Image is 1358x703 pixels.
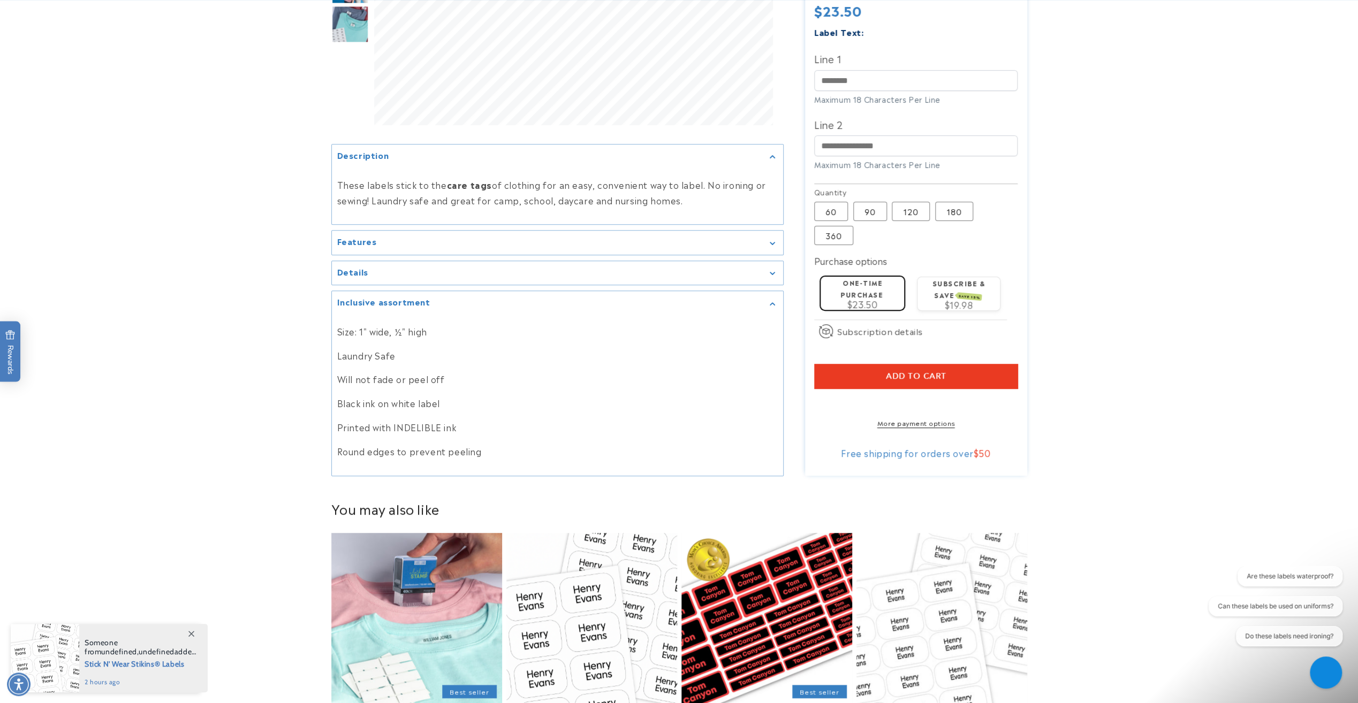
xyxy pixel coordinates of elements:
label: 120 [892,202,930,221]
label: Line 2 [814,116,1018,133]
h2: You may also like [331,500,1027,517]
p: Black ink on white label [337,395,778,411]
h2: Inclusive assortment [337,296,430,307]
span: $19.98 [945,298,973,311]
iframe: Gorgias live chat messenger [1304,653,1347,692]
span: Someone from , added this product to their cart. [85,638,196,656]
button: Add to cart [814,364,1018,388]
div: Free shipping for orders over [814,447,1018,458]
h2: Details [337,266,368,277]
div: Maximum 18 Characters Per Line [814,159,1018,170]
legend: Quantity [814,187,847,197]
label: 60 [814,202,848,221]
summary: Description [332,144,783,169]
p: Round edges to prevent peeling [337,444,778,459]
h2: Features [337,236,377,247]
iframe: Gorgias live chat conversation starters [1200,566,1348,655]
p: These labels stick to the of clothing for an easy, convenient way to label. No ironing or sewing!... [337,177,778,208]
label: Purchase options [814,255,887,268]
label: One-time purchase [840,278,883,299]
p: Laundry Safe [337,348,778,363]
span: Add to cart [886,371,946,381]
span: 2 hours ago [85,677,196,687]
span: undefined [101,647,136,656]
span: Rewards [5,330,16,375]
label: 360 [814,226,853,246]
h2: Description [337,150,389,161]
label: Line 1 [814,50,1018,67]
span: $ [974,446,979,459]
span: undefined [139,647,174,656]
label: 180 [935,202,973,221]
label: Subscribe & save [932,279,985,300]
a: More payment options [814,418,1018,427]
span: SAVE 15% [957,292,982,301]
span: $23.50 [814,1,862,20]
span: Stick N' Wear Stikins® Labels [85,656,196,670]
p: Size: 1" wide, ½" high [337,324,778,339]
label: Label Text: [814,26,864,38]
summary: Inclusive assortment [332,291,783,315]
p: Will not fade or peel off [337,371,778,387]
span: 50 [978,446,990,459]
span: $23.50 [847,297,878,310]
label: 90 [853,202,887,221]
summary: Features [332,231,783,255]
summary: Details [332,261,783,285]
p: Printed with INDELIBLE ink [337,419,778,435]
div: Go to slide 9 [331,6,369,43]
div: Accessibility Menu [7,673,31,696]
strong: care tags [447,178,492,191]
span: Subscription details [837,325,923,338]
div: Maximum 18 Characters Per Line [814,94,1018,105]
